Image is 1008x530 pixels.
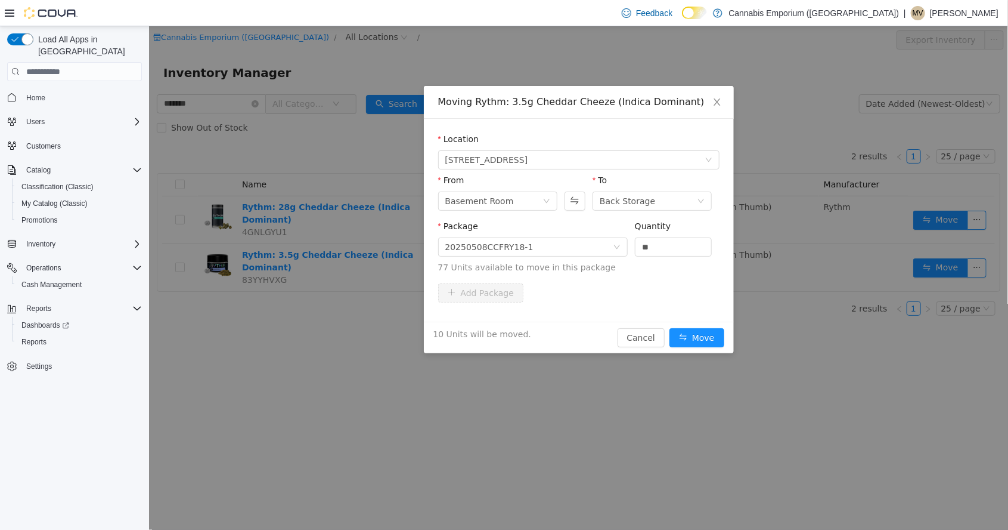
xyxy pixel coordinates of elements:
[21,337,46,347] span: Reports
[296,166,365,184] div: Basement Room
[12,334,147,350] button: Reports
[12,317,147,334] a: Dashboards
[550,212,562,221] span: Increase Value
[21,215,58,225] span: Promotions
[289,235,570,248] span: 77 Units available to move in this package
[486,212,563,230] input: Quantity
[24,7,77,19] img: Cova
[289,195,329,205] label: Package
[2,113,147,130] button: Users
[21,359,57,374] a: Settings
[21,115,49,129] button: Users
[12,178,147,195] button: Classification (Classic)
[21,139,66,153] a: Customers
[21,261,142,275] span: Operations
[21,301,56,316] button: Reports
[33,33,142,57] span: Load All Apps in [GEOGRAPHIC_DATA]
[682,19,683,20] span: Dark Mode
[17,213,63,227] a: Promotions
[289,257,375,276] button: icon: plusAdd Package
[26,117,45,127] span: Users
[21,138,142,153] span: Customers
[617,1,677,25] a: Feedback
[21,163,142,177] span: Catalog
[17,180,142,194] span: Classification (Classic)
[563,71,573,81] i: icon: close
[17,318,74,332] a: Dashboards
[17,335,51,349] a: Reports
[17,196,142,211] span: My Catalog (Classic)
[21,182,94,192] span: Classification (Classic)
[17,318,142,332] span: Dashboards
[2,137,147,155] button: Customers
[12,195,147,212] button: My Catalog (Classic)
[12,276,147,293] button: Cash Management
[296,125,379,143] span: 2460 Williamsbridge Rd
[21,321,69,330] span: Dashboards
[486,195,522,205] label: Quantity
[26,239,55,249] span: Inventory
[26,304,51,313] span: Reports
[636,7,672,19] span: Feedback
[17,180,98,194] a: Classification (Classic)
[394,171,401,180] i: icon: down
[17,335,142,349] span: Reports
[7,84,142,406] nav: Complex example
[451,166,506,184] div: Back Storage
[2,358,147,375] button: Settings
[551,60,585,93] button: Close
[930,6,998,20] p: [PERSON_NAME]
[289,108,330,118] label: Location
[289,69,570,82] div: Moving Rythm: 3.5g Cheddar Cheeze (Indica Dominant)
[554,224,559,228] i: icon: down
[26,362,52,371] span: Settings
[550,221,562,230] span: Decrease Value
[17,278,86,292] a: Cash Management
[2,300,147,317] button: Reports
[21,163,55,177] button: Catalog
[289,149,315,159] label: From
[21,115,142,129] span: Users
[2,260,147,276] button: Operations
[911,6,925,20] div: Michael Valentin
[21,237,60,251] button: Inventory
[682,7,707,19] input: Dark Mode
[469,302,516,321] button: Cancel
[21,261,66,275] button: Operations
[26,93,45,103] span: Home
[728,6,899,20] p: Cannabis Emporium ([GEOGRAPHIC_DATA])
[904,6,906,20] p: |
[26,165,51,175] span: Catalog
[556,130,563,138] i: icon: down
[464,217,472,226] i: icon: down
[21,237,142,251] span: Inventory
[2,162,147,178] button: Catalog
[548,171,556,180] i: icon: down
[26,263,61,273] span: Operations
[520,302,575,321] button: icon: swapMove
[21,280,82,289] span: Cash Management
[17,213,142,227] span: Promotions
[415,165,436,184] button: Swap
[17,196,92,211] a: My Catalog (Classic)
[554,215,559,219] i: icon: up
[21,359,142,374] span: Settings
[21,91,50,105] a: Home
[284,302,382,315] span: 10 Units will be moved.
[443,149,458,159] label: To
[21,199,88,208] span: My Catalog (Classic)
[2,236,147,252] button: Inventory
[2,88,147,106] button: Home
[12,212,147,229] button: Promotions
[21,90,142,104] span: Home
[26,141,61,151] span: Customers
[17,278,142,292] span: Cash Management
[913,6,923,20] span: MV
[21,301,142,316] span: Reports
[296,212,384,230] div: 20250508CCFRY18-1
